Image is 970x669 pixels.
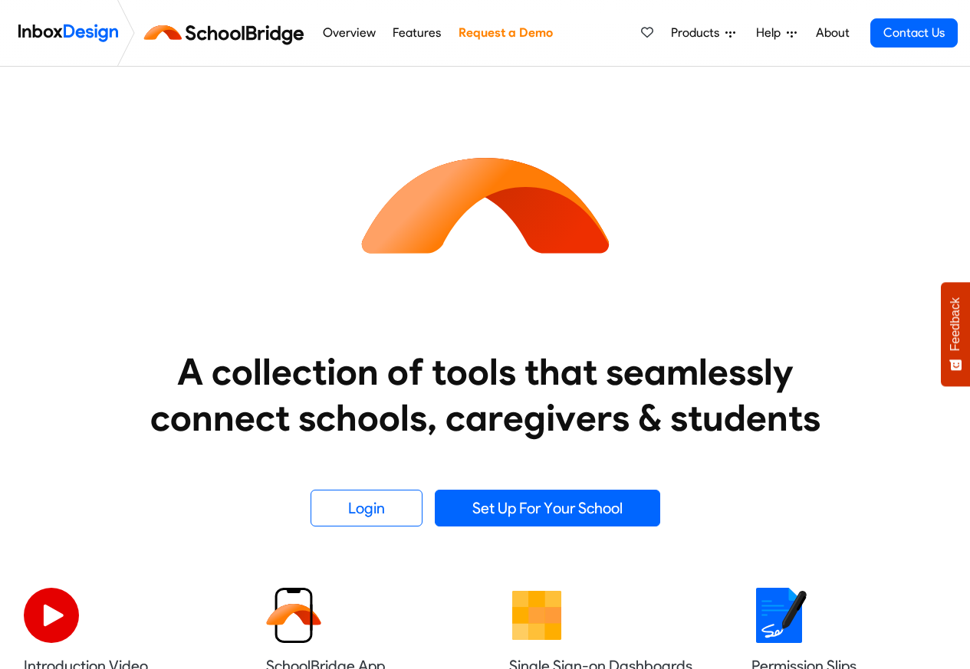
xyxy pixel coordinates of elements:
a: Products [665,18,741,48]
a: About [811,18,853,48]
a: Set Up For Your School [435,490,660,526]
heading: A collection of tools that seamlessly connect schools, caregivers & students [121,349,850,441]
a: Overview [318,18,380,48]
a: Request a Demo [454,18,557,48]
img: 2022_01_18_icon_signature.svg [751,588,807,643]
a: Features [389,18,446,48]
span: Products [671,24,725,42]
img: 2022_01_13_icon_grid.svg [509,588,564,643]
img: schoolbridge logo [141,15,314,51]
span: Feedback [949,297,962,351]
span: Help [756,24,787,42]
a: Login [311,490,423,526]
a: Help [750,18,803,48]
a: Contact Us [870,18,958,48]
img: 2022_01_13_icon_sb_app.svg [266,588,321,643]
img: icon_schoolbridge.svg [347,67,623,343]
img: 2022_07_11_icon_video_playback.svg [24,588,79,643]
button: Feedback - Show survey [941,282,970,386]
